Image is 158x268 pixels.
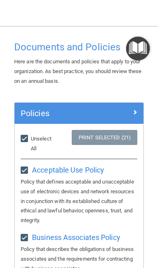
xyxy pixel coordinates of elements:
[21,107,137,120] a: Policies
[21,109,105,118] h5: Policies
[32,233,120,242] span: Business Associates Policy
[126,37,150,61] button: Open Resource Center
[14,42,144,52] h4: Documents and Policies
[21,177,137,226] p: Policy that defines acceptable and unacceptable use of electronic devices and network resources i...
[32,166,104,174] span: Acceptable Use Policy
[21,136,30,142] input: Unselect All
[117,212,148,243] iframe: Drift Widget Chat Controller
[31,136,51,151] span: Unselect All
[14,58,142,84] span: Here are the documents and policies that apply to your organization. As best practice, you should...
[72,130,137,145] a: Print Selected (21)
